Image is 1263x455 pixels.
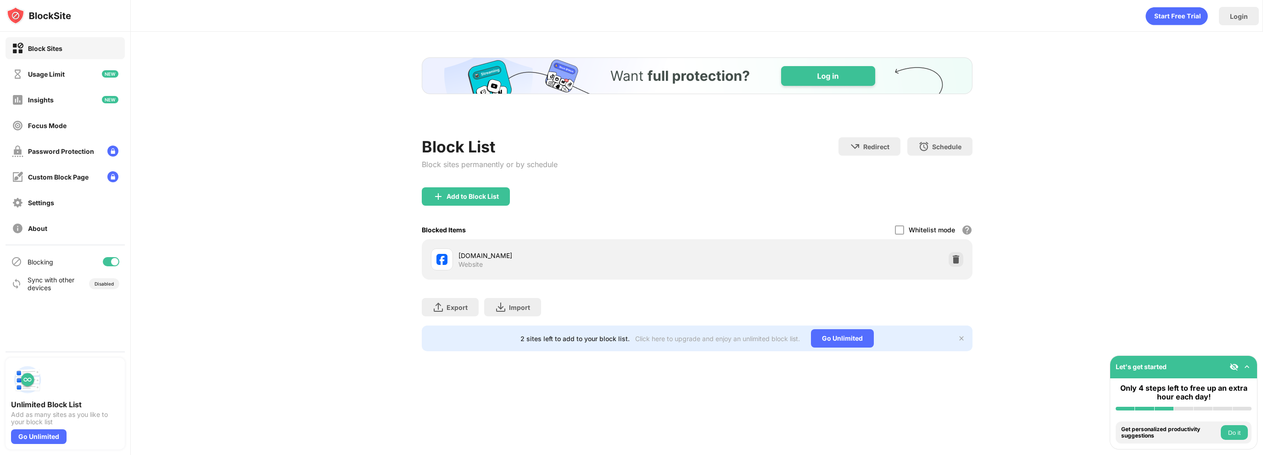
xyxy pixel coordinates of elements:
div: Blocked Items [422,226,466,234]
div: Go Unlimited [811,329,874,348]
div: Website [458,260,483,269]
img: blocking-icon.svg [11,256,22,267]
div: [DOMAIN_NAME] [458,251,697,260]
div: Usage Limit [28,70,65,78]
div: Add as many sites as you like to your block list [11,411,119,426]
img: sync-icon.svg [11,278,22,289]
div: Custom Block Page [28,173,89,181]
div: Password Protection [28,147,94,155]
img: new-icon.svg [102,96,118,103]
div: Schedule [932,143,961,151]
div: Get personalized productivity suggestions [1121,426,1218,439]
div: 2 sites left to add to your block list. [520,335,630,343]
div: Block List [422,137,558,156]
img: eye-not-visible.svg [1229,362,1239,371]
div: Sync with other devices [28,276,75,292]
img: lock-menu.svg [107,171,118,182]
img: insights-off.svg [12,94,23,106]
div: Import [509,303,530,311]
div: Add to Block List [447,193,499,200]
img: password-protection-off.svg [12,146,23,157]
div: About [28,225,47,232]
button: Do it [1221,425,1248,440]
img: customize-block-page-off.svg [12,171,23,183]
div: Login [1230,12,1248,20]
div: animation [1146,7,1208,25]
img: block-on.svg [12,43,23,54]
div: Block Sites [28,45,62,52]
div: Unlimited Block List [11,400,119,409]
img: logo-blocksite.svg [6,6,71,25]
img: x-button.svg [958,335,965,342]
img: new-icon.svg [102,70,118,78]
div: Let's get started [1116,363,1167,371]
img: push-block-list.svg [11,363,44,396]
div: Focus Mode [28,122,67,129]
div: Click here to upgrade and enjoy an unlimited block list. [635,335,800,343]
div: Whitelist mode [909,226,955,234]
div: Export [447,303,468,311]
img: favicons [436,254,447,265]
img: about-off.svg [12,223,23,234]
div: Settings [28,199,54,207]
img: focus-off.svg [12,120,23,131]
div: Block sites permanently or by schedule [422,160,558,169]
img: omni-setup-toggle.svg [1242,362,1252,371]
div: Redirect [863,143,889,151]
div: Blocking [28,258,53,266]
img: time-usage-off.svg [12,68,23,80]
img: lock-menu.svg [107,146,118,157]
div: Only 4 steps left to free up an extra hour each day! [1116,384,1252,401]
div: Insights [28,96,54,104]
div: Go Unlimited [11,429,67,444]
div: Disabled [95,281,114,286]
iframe: Banner [422,57,972,126]
img: settings-off.svg [12,197,23,208]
